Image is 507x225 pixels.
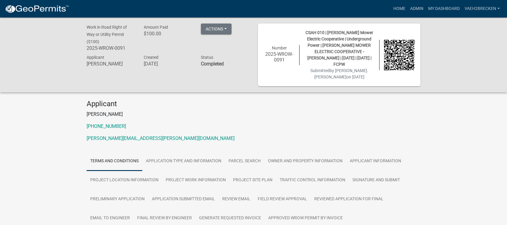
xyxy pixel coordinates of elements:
[311,190,387,209] a: Reviewed Application for Final
[87,55,104,60] span: Applicant
[87,123,126,129] a: [PHONE_NUMBER]
[314,68,368,79] span: by [PERSON_NAME].[PERSON_NAME]
[264,152,346,171] a: Owner and Property Information
[87,45,135,51] h6: 2025-WROW-0091
[144,61,192,67] h6: [DATE]
[310,68,368,79] span: Submitted on [DATE]
[87,25,127,44] span: Work in Road Right of Way or Utility Permit ($100)
[201,24,232,34] button: Actions
[87,190,148,209] a: Preliminary Application
[462,3,502,14] a: vaeh2Brecken
[148,190,219,209] a: Application Submitted Email
[144,25,168,30] span: Amount Paid
[144,31,192,36] h6: $100.00
[276,171,349,190] a: Traffic Control Information
[201,61,224,67] strong: Completed
[408,3,426,14] a: Admin
[272,46,287,50] span: Number
[87,100,420,108] h4: Applicant
[349,171,404,190] a: Signature and Submit
[346,152,405,171] a: Applicant Information
[87,171,162,190] a: Project Location Information
[87,111,420,118] p: [PERSON_NAME]
[391,3,408,14] a: Home
[87,152,142,171] a: Terms and Conditions
[87,135,235,141] a: [PERSON_NAME][EMAIL_ADDRESS][PERSON_NAME][DOMAIN_NAME]
[264,51,295,63] h6: 2025-WROW-0091
[219,190,254,209] a: Review Email
[144,55,158,60] span: Created
[306,30,373,67] span: CSAH 010 | [PERSON_NAME] Mower Electric Cooperative | Underground Power | [PERSON_NAME] MOWER ELE...
[201,55,213,60] span: Status
[254,190,311,209] a: Field Review Approval
[87,61,135,67] h6: [PERSON_NAME]
[142,152,225,171] a: Application Type and Information
[225,152,264,171] a: Parcel search
[384,40,415,71] img: QR code
[162,171,229,190] a: Project Work Information
[426,3,462,14] a: My Dashboard
[229,171,276,190] a: Project Site Plan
